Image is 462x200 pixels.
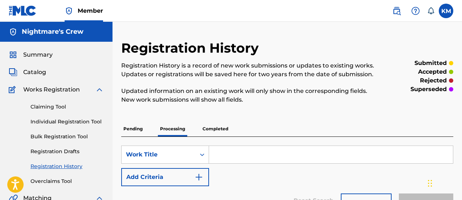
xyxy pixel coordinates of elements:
[426,165,462,200] iframe: Chat Widget
[9,50,17,59] img: Summary
[30,177,104,185] a: Overclaims Tool
[195,173,203,181] img: 9d2ae6d4665cec9f34b9.svg
[9,5,37,16] img: MLC Logo
[121,87,377,104] p: Updated information on an existing work will only show in the corresponding fields. New work subm...
[408,4,423,18] div: Help
[23,50,53,59] span: Summary
[121,121,145,136] p: Pending
[9,68,17,77] img: Catalog
[30,148,104,155] a: Registration Drafts
[9,85,18,94] img: Works Registration
[126,150,191,159] div: Work Title
[9,28,17,36] img: Accounts
[30,163,104,170] a: Registration History
[418,68,447,76] p: accepted
[9,68,46,77] a: CatalogCatalog
[392,7,401,15] img: search
[420,76,447,85] p: rejected
[121,61,377,79] p: Registration History is a record of new work submissions or updates to existing works. Updates or...
[439,4,453,18] div: User Menu
[414,59,447,68] p: submitted
[428,172,432,194] div: Drag
[65,7,73,15] img: Top Rightsholder
[410,85,447,94] p: superseded
[121,40,262,56] h2: Registration History
[23,85,80,94] span: Works Registration
[427,7,434,15] div: Notifications
[95,85,104,94] img: expand
[121,168,209,186] button: Add Criteria
[30,103,104,111] a: Claiming Tool
[389,4,404,18] a: Public Search
[158,121,187,136] p: Processing
[9,50,53,59] a: SummarySummary
[200,121,230,136] p: Completed
[30,118,104,126] a: Individual Registration Tool
[22,28,83,36] h5: Nightmare's Crew
[411,7,420,15] img: help
[23,68,46,77] span: Catalog
[442,113,462,171] iframe: Resource Center
[78,7,103,15] span: Member
[30,133,104,140] a: Bulk Registration Tool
